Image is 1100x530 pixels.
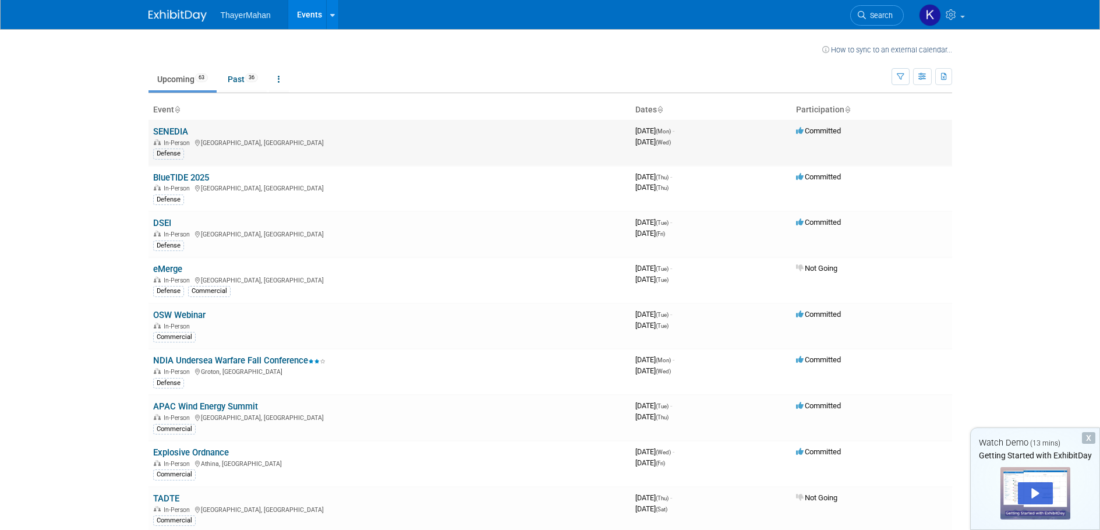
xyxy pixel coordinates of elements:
div: Getting Started with ExhibitDay [971,450,1099,461]
a: Past36 [219,68,267,90]
th: Event [148,100,631,120]
img: In-Person Event [154,139,161,145]
span: (Fri) [656,460,665,467]
span: (Mon) [656,357,671,363]
span: Search [866,11,893,20]
a: DSEI [153,218,171,228]
span: (Mon) [656,128,671,135]
img: In-Person Event [154,185,161,190]
span: [DATE] [635,412,669,421]
span: - [670,401,672,410]
span: [DATE] [635,355,674,364]
a: Upcoming63 [148,68,217,90]
span: - [670,218,672,227]
div: Play [1018,482,1053,504]
img: In-Person Event [154,506,161,512]
span: (Tue) [656,277,669,283]
span: [DATE] [635,321,669,330]
span: [DATE] [635,183,669,192]
span: ThayerMahan [221,10,271,20]
span: (Tue) [656,312,669,318]
img: In-Person Event [154,368,161,374]
span: In-Person [164,139,193,147]
a: How to sync to an external calendar... [822,45,952,54]
div: Athina, [GEOGRAPHIC_DATA] [153,458,626,468]
span: (Thu) [656,414,669,421]
a: Explosive Ordnance [153,447,229,458]
span: (Thu) [656,495,669,501]
a: TADTE [153,493,179,504]
span: [DATE] [635,504,667,513]
div: Commercial [153,424,196,434]
a: OSW Webinar [153,310,206,320]
span: - [670,264,672,273]
span: In-Person [164,277,193,284]
a: NDIA Undersea Warfare Fall Conference [153,355,326,366]
div: Defense [153,149,184,159]
a: BlueTIDE 2025 [153,172,209,183]
img: ExhibitDay [148,10,207,22]
a: Sort by Participation Type [844,105,850,114]
img: In-Person Event [154,414,161,420]
img: In-Person Event [154,277,161,282]
img: In-Person Event [154,231,161,236]
span: [DATE] [635,458,665,467]
span: - [670,310,672,319]
span: [DATE] [635,275,669,284]
div: Commercial [153,332,196,342]
span: (Wed) [656,368,671,374]
span: [DATE] [635,172,672,181]
a: APAC Wind Energy Summit [153,401,258,412]
span: [DATE] [635,447,674,456]
a: Sort by Event Name [174,105,180,114]
span: [DATE] [635,366,671,375]
div: Commercial [188,286,231,296]
a: Search [850,5,904,26]
div: [GEOGRAPHIC_DATA], [GEOGRAPHIC_DATA] [153,229,626,238]
div: Defense [153,286,184,296]
a: SENEDIA [153,126,188,137]
span: (Sat) [656,506,667,513]
span: 63 [195,73,208,82]
span: Committed [796,310,841,319]
span: (Tue) [656,323,669,329]
span: (Thu) [656,174,669,181]
span: - [673,355,674,364]
a: eMerge [153,264,182,274]
span: (Wed) [656,139,671,146]
span: In-Person [164,231,193,238]
img: In-Person Event [154,323,161,328]
span: In-Person [164,414,193,422]
span: [DATE] [635,493,672,502]
span: (Wed) [656,449,671,455]
div: Commercial [153,469,196,480]
span: Not Going [796,264,837,273]
div: [GEOGRAPHIC_DATA], [GEOGRAPHIC_DATA] [153,275,626,284]
span: Not Going [796,493,837,502]
span: - [673,126,674,135]
span: (Tue) [656,403,669,409]
div: Watch Demo [971,437,1099,449]
span: Committed [796,355,841,364]
span: In-Person [164,460,193,468]
span: Committed [796,172,841,181]
th: Participation [791,100,952,120]
span: - [670,493,672,502]
span: [DATE] [635,401,672,410]
span: In-Person [164,368,193,376]
span: [DATE] [635,218,672,227]
div: Groton, [GEOGRAPHIC_DATA] [153,366,626,376]
th: Dates [631,100,791,120]
div: [GEOGRAPHIC_DATA], [GEOGRAPHIC_DATA] [153,504,626,514]
div: Defense [153,195,184,205]
div: Dismiss [1082,432,1095,444]
span: In-Person [164,506,193,514]
div: [GEOGRAPHIC_DATA], [GEOGRAPHIC_DATA] [153,137,626,147]
span: - [670,172,672,181]
span: [DATE] [635,229,665,238]
span: - [673,447,674,456]
span: Committed [796,218,841,227]
span: [DATE] [635,264,672,273]
img: In-Person Event [154,460,161,466]
div: [GEOGRAPHIC_DATA], [GEOGRAPHIC_DATA] [153,183,626,192]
